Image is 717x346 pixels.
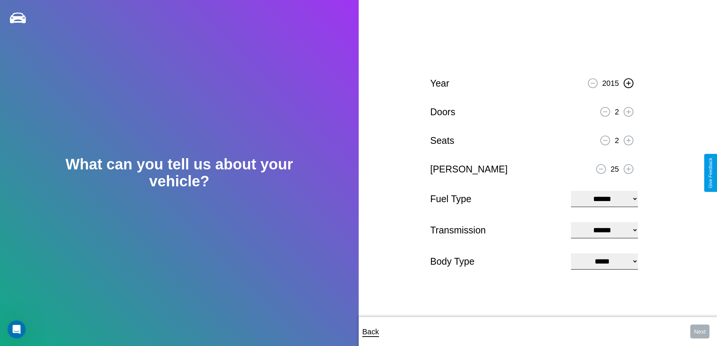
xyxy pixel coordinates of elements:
[36,156,323,190] h2: What can you tell us about your vehicle?
[430,75,449,92] p: Year
[8,320,26,338] iframe: Intercom live chat
[602,76,619,90] p: 2015
[610,162,619,176] p: 25
[430,253,563,270] p: Body Type
[690,325,709,338] button: Next
[362,325,379,338] p: Back
[615,134,619,147] p: 2
[430,161,508,178] p: [PERSON_NAME]
[430,104,455,120] p: Doors
[430,222,563,239] p: Transmission
[430,191,563,207] p: Fuel Type
[615,105,619,119] p: 2
[430,132,454,149] p: Seats
[708,158,713,188] div: Give Feedback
